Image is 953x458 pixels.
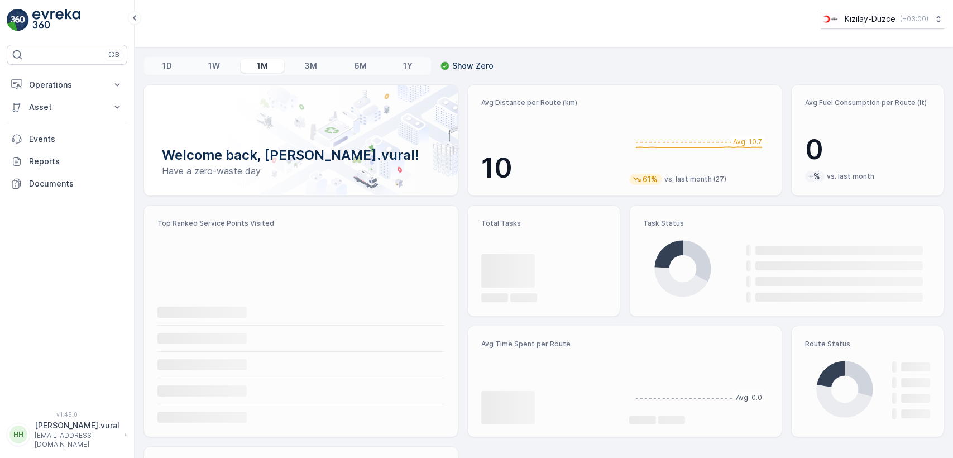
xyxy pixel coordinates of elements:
[827,172,874,181] p: vs. last month
[452,60,494,71] p: Show Zero
[7,173,127,195] a: Documents
[7,128,127,150] a: Events
[29,133,123,145] p: Events
[7,150,127,173] a: Reports
[32,9,80,31] img: logo_light-DOdMpM7g.png
[354,60,367,71] p: 6M
[481,98,620,107] p: Avg Distance per Route (km)
[162,164,440,178] p: Have a zero-waste day
[35,420,119,431] p: [PERSON_NAME].vural
[481,151,620,185] p: 10
[481,219,606,228] p: Total Tasks
[7,9,29,31] img: logo
[481,340,620,349] p: Avg Time Spent per Route
[805,98,930,107] p: Avg Fuel Consumption per Route (lt)
[9,426,27,443] div: HH
[7,420,127,449] button: HH[PERSON_NAME].vural[EMAIL_ADDRESS][DOMAIN_NAME]
[162,60,172,71] p: 1D
[29,156,123,167] p: Reports
[805,133,930,166] p: 0
[208,60,220,71] p: 1W
[7,411,127,418] span: v 1.49.0
[821,13,840,25] img: download_svj7U3e.png
[845,13,895,25] p: Kızılay-Düzce
[403,60,413,71] p: 1Y
[7,96,127,118] button: Asset
[304,60,317,71] p: 3M
[108,50,119,59] p: ⌘B
[643,219,930,228] p: Task Status
[29,79,105,90] p: Operations
[808,171,821,182] p: -%
[35,431,119,449] p: [EMAIL_ADDRESS][DOMAIN_NAME]
[157,219,444,228] p: Top Ranked Service Points Visited
[29,178,123,189] p: Documents
[29,102,105,113] p: Asset
[805,340,930,349] p: Route Status
[162,146,440,164] p: Welcome back, [PERSON_NAME].vural!
[900,15,928,23] p: ( +03:00 )
[821,9,944,29] button: Kızılay-Düzce(+03:00)
[641,174,659,185] p: 61%
[7,74,127,96] button: Operations
[664,175,726,184] p: vs. last month (27)
[257,60,268,71] p: 1M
